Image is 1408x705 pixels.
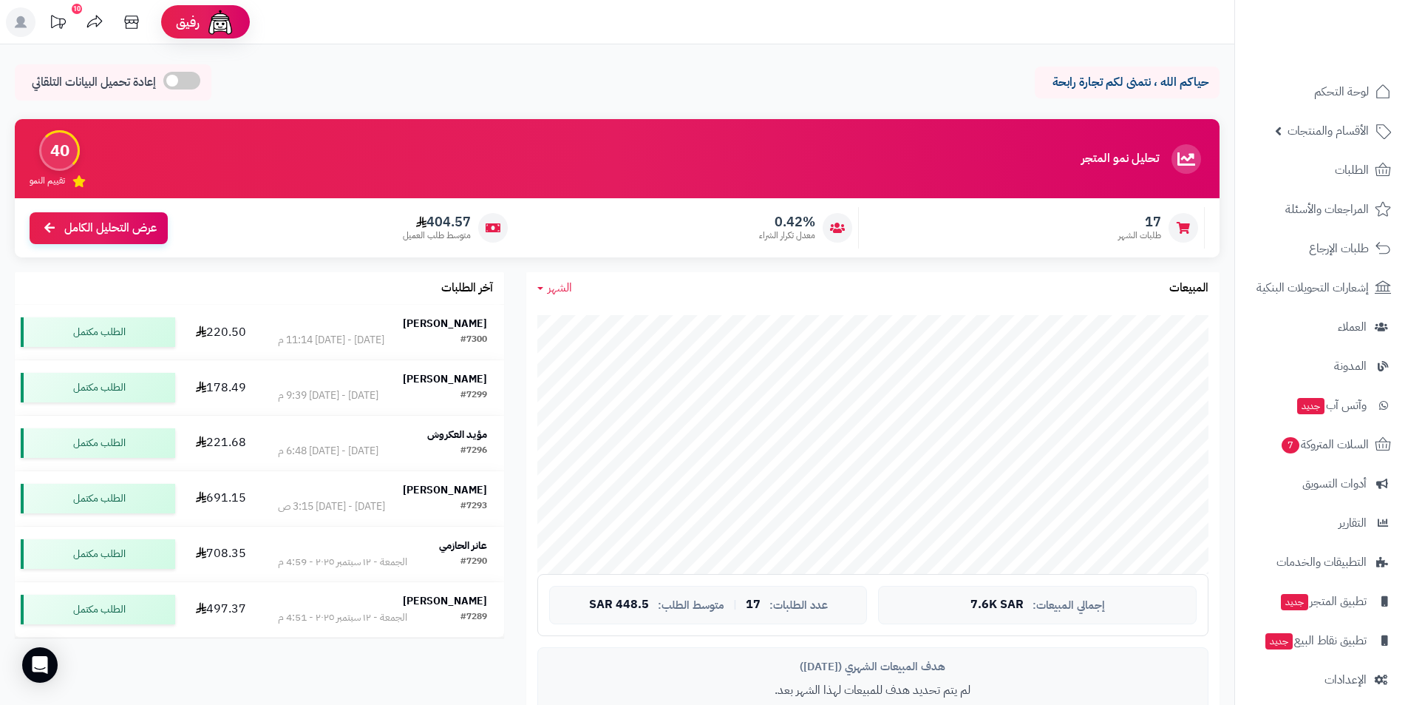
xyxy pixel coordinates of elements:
span: المراجعات والأسئلة [1285,199,1369,220]
div: الطلب مكتمل [21,595,175,624]
div: Open Intercom Messenger [22,647,58,683]
span: متوسط الطلب: [658,599,724,612]
div: #7293 [460,499,487,514]
span: العملاء [1338,317,1367,337]
a: لوحة التحكم [1244,74,1399,109]
div: الطلب مكتمل [21,484,175,513]
div: #7289 [460,610,487,625]
a: تطبيق نقاط البيعجديد [1244,623,1399,658]
span: المدونة [1334,356,1367,377]
span: الإعدادات [1324,669,1367,690]
a: إشعارات التحويلات البنكية [1244,270,1399,306]
td: 691.15 [181,471,261,526]
a: السلات المتروكة7 [1244,427,1399,462]
span: طلبات الشهر [1118,229,1161,242]
img: ai-face.png [205,7,235,37]
a: الطلبات [1244,152,1399,188]
span: 448.5 SAR [589,598,649,612]
span: إشعارات التحويلات البنكية [1256,277,1369,298]
strong: عانر الحازمي [439,538,487,553]
h3: تحليل نمو المتجر [1081,152,1159,166]
span: 7 [1282,437,1299,453]
div: [DATE] - [DATE] 9:39 م [278,388,378,403]
div: هدف المبيعات الشهري ([DATE]) [549,659,1197,675]
span: جديد [1265,633,1293,650]
div: الجمعة - ١٢ سبتمبر ٢٠٢٥ - 4:59 م [278,555,407,570]
h3: آخر الطلبات [441,282,493,295]
div: 10 [72,4,82,14]
a: تحديثات المنصة [39,7,76,41]
span: 0.42% [759,214,815,230]
span: رفيق [176,13,200,31]
span: عرض التحليل الكامل [64,220,157,237]
span: الأقسام والمنتجات [1288,121,1369,141]
div: الطلب مكتمل [21,428,175,458]
span: وآتس آب [1296,395,1367,416]
div: #7300 [460,333,487,348]
div: [DATE] - [DATE] 6:48 م [278,444,378,459]
span: متوسط طلب العميل [403,229,471,242]
span: 7.6K SAR [970,598,1024,612]
h3: المبيعات [1169,282,1208,295]
div: الجمعة - ١٢ سبتمبر ٢٠٢٥ - 4:51 م [278,610,407,625]
div: الطلب مكتمل [21,539,175,569]
span: التقارير [1339,513,1367,533]
span: أدوات التسويق [1302,473,1367,494]
strong: مؤيد العكروش [427,427,487,442]
div: #7296 [460,444,487,459]
span: لوحة التحكم [1314,81,1369,102]
a: التطبيقات والخدمات [1244,544,1399,580]
a: عرض التحليل الكامل [30,212,168,244]
td: 497.37 [181,582,261,637]
img: logo-2.png [1307,35,1394,66]
span: السلات المتروكة [1280,434,1369,455]
td: 220.50 [181,305,261,360]
a: أدوات التسويق [1244,466,1399,502]
span: التطبيقات والخدمات [1276,552,1367,573]
span: طلبات الإرجاع [1309,238,1369,259]
div: [DATE] - [DATE] 11:14 م [278,333,384,348]
span: جديد [1281,594,1308,610]
div: #7299 [460,388,487,403]
strong: [PERSON_NAME] [403,316,487,331]
td: 708.35 [181,527,261,581]
p: لم يتم تحديد هدف للمبيعات لهذا الشهر بعد. [549,682,1197,699]
a: طلبات الإرجاع [1244,231,1399,266]
span: | [733,599,737,610]
span: 17 [746,598,761,612]
strong: [PERSON_NAME] [403,371,487,387]
span: عدد الطلبات: [769,599,828,612]
span: تطبيق المتجر [1279,591,1367,612]
div: الطلب مكتمل [21,317,175,347]
span: إعادة تحميل البيانات التلقائي [32,74,156,91]
p: حياكم الله ، نتمنى لكم تجارة رابحة [1046,74,1208,91]
span: تقييم النمو [30,175,65,187]
a: تطبيق المتجرجديد [1244,584,1399,619]
span: تطبيق نقاط البيع [1264,630,1367,651]
span: الشهر [548,279,572,297]
a: وآتس آبجديد [1244,388,1399,423]
a: العملاء [1244,309,1399,345]
span: 17 [1118,214,1161,230]
strong: [PERSON_NAME] [403,482,487,498]
a: الشهر [537,280,572,297]
span: معدل تكرار الشراء [759,229,815,242]
span: الطلبات [1335,160,1369,181]
a: الإعدادات [1244,662,1399,698]
strong: [PERSON_NAME] [403,593,487,609]
td: 178.49 [181,360,261,415]
div: الطلب مكتمل [21,373,175,402]
div: [DATE] - [DATE] 3:15 ص [278,499,385,514]
span: جديد [1297,398,1324,414]
span: إجمالي المبيعات: [1033,599,1105,612]
span: 404.57 [403,214,471,230]
a: المراجعات والأسئلة [1244,192,1399,227]
td: 221.68 [181,416,261,470]
div: #7290 [460,555,487,570]
a: المدونة [1244,348,1399,384]
a: التقارير [1244,505,1399,541]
